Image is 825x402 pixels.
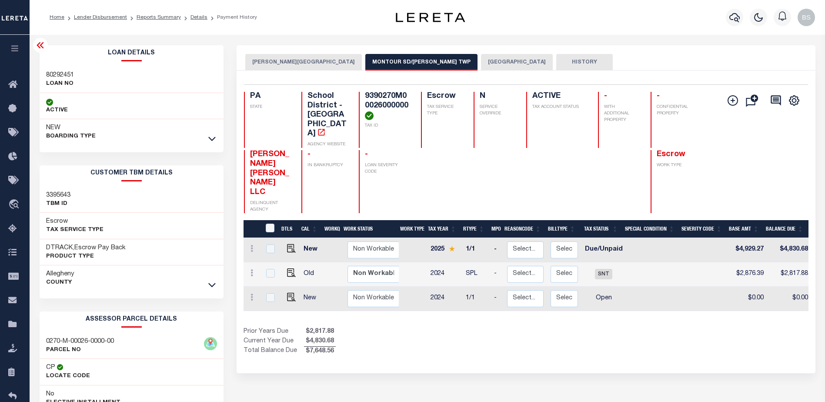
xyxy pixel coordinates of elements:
[480,92,516,101] h4: N
[300,262,324,287] td: Old
[462,238,491,262] td: 1/1
[307,151,311,158] span: -
[767,238,812,262] td: $4,830.68
[767,287,812,311] td: $0.00
[46,372,90,381] p: Locate Code
[244,220,260,238] th: &nbsp;&nbsp;&nbsp;&nbsp;&nbsp;&nbsp;&nbsp;&nbsp;&nbsp;&nbsp;
[460,220,488,238] th: RType: activate to sort column ascending
[501,220,544,238] th: ReasonCode: activate to sort column ascending
[767,262,812,287] td: $2,817.88
[46,244,126,252] h3: DTRACK,Escrow Pay Back
[307,162,348,169] p: IN BANKRUPTCY
[298,220,321,238] th: CAL: activate to sort column ascending
[244,346,304,356] td: Total Balance Due
[46,278,74,287] p: County
[40,165,224,181] h2: CUSTOMER TBM DETAILS
[300,238,324,262] td: New
[365,54,478,70] button: MONTOUR SD/[PERSON_NAME] TWP
[396,13,465,22] img: logo-dark.svg
[581,238,626,262] td: Due/Unpaid
[579,220,621,238] th: Tax Status: activate to sort column ascending
[488,220,501,238] th: MPO
[304,327,336,337] span: $2,817.88
[604,92,607,100] span: -
[278,220,298,238] th: DTLS
[462,287,491,311] td: 1/1
[604,104,640,124] p: WITH ADDITIONAL PROPERTY
[46,106,68,115] p: ACTIVE
[532,104,587,111] p: TAX ACCOUNT STATUS
[491,287,504,311] td: -
[427,92,463,101] h4: Escrow
[46,200,70,208] p: TBM ID
[762,220,807,238] th: Balance Due: activate to sort column ascending
[46,337,114,346] h3: 0270-M-00026-0000-00
[581,287,626,311] td: Open
[46,346,114,355] p: PARCEL NO
[321,220,340,238] th: WorkQ
[595,269,612,279] span: SNT
[250,92,291,101] h4: PA
[340,220,399,238] th: Work Status
[621,220,678,238] th: Special Condition: activate to sort column ascending
[46,270,74,278] h3: Allegheny
[365,123,411,129] p: TAX ID
[657,151,685,158] span: Escrow
[480,104,516,117] p: SERVICE OVERRIDE
[244,327,304,337] td: Prior Years Due
[657,104,698,117] p: CONFIDENTIAL PROPERTY
[365,92,411,120] h4: 9390270M00026000000
[449,246,455,251] img: Star.svg
[307,92,348,139] h4: School District - [GEOGRAPHIC_DATA]
[556,54,613,70] button: HISTORY
[427,238,462,262] td: 2025
[250,200,291,213] p: DELINQUENT AGENCY
[46,363,55,372] h3: CP
[365,151,368,158] span: -
[491,262,504,287] td: -
[250,151,289,196] span: [PERSON_NAME] [PERSON_NAME] LLC
[427,262,462,287] td: 2024
[657,92,660,100] span: -
[40,312,224,328] h2: ASSESSOR PARCEL DETAILS
[46,80,74,88] p: LOAN NO
[46,252,126,261] p: Product Type
[462,262,491,287] td: SPL
[365,162,411,175] p: LOAN SEVERITY CODE
[678,220,725,238] th: Severity Code: activate to sort column ascending
[491,238,504,262] td: -
[245,54,362,70] button: [PERSON_NAME][GEOGRAPHIC_DATA]
[40,45,224,61] h2: Loan Details
[424,220,460,238] th: Tax Year: activate to sort column ascending
[46,217,104,226] h3: Escrow
[725,220,762,238] th: Base Amt: activate to sort column ascending
[304,347,336,356] span: $7,648.56
[397,220,424,238] th: Work Type
[798,9,815,26] img: svg+xml;base64,PHN2ZyB4bWxucz0iaHR0cDovL3d3dy53My5vcmcvMjAwMC9zdmciIHBvaW50ZXItZXZlbnRzPSJub25lIi...
[50,15,64,20] a: Home
[544,220,579,238] th: BillType: activate to sort column ascending
[427,104,463,117] p: TAX SERVICE TYPE
[46,226,104,234] p: Tax Service Type
[190,15,207,20] a: Details
[250,104,291,111] p: STATE
[730,262,767,287] td: $2,876.39
[46,132,96,141] p: BOARDING TYPE
[304,337,336,346] span: $4,830.68
[74,15,127,20] a: Lender Disbursement
[730,238,767,262] td: $4,929.27
[46,191,70,200] h3: 3395643
[307,141,348,148] p: AGENCY WEBSITE
[207,13,257,21] li: Payment History
[532,92,587,101] h4: ACTIVE
[427,287,462,311] td: 2024
[300,287,324,311] td: New
[8,199,22,211] i: travel_explore
[46,390,54,399] h3: No
[481,54,553,70] button: [GEOGRAPHIC_DATA]
[260,220,278,238] th: &nbsp;
[46,71,74,80] h3: 80292451
[46,124,96,132] h3: NEW
[244,337,304,346] td: Current Year Due
[730,287,767,311] td: $0.00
